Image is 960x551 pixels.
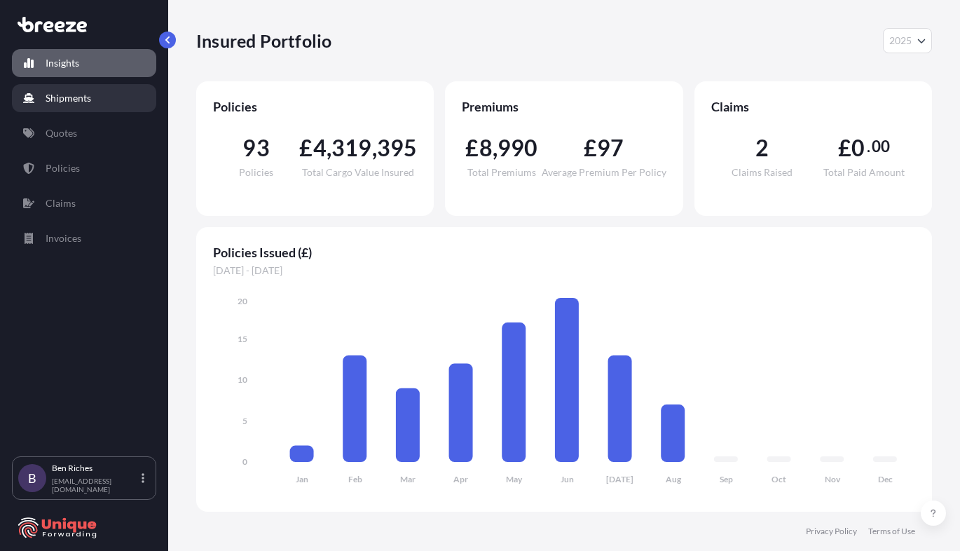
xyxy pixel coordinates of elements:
[242,456,247,467] tspan: 0
[46,161,80,175] p: Policies
[720,474,733,484] tspan: Sep
[52,463,139,474] p: Ben Riches
[348,474,362,484] tspan: Feb
[823,168,905,177] span: Total Paid Amount
[327,137,331,159] span: ,
[479,137,493,159] span: 8
[838,137,851,159] span: £
[825,474,841,484] tspan: Nov
[18,517,98,539] img: organization-logo
[889,34,912,48] span: 2025
[12,49,156,77] a: Insights
[561,474,574,484] tspan: Jun
[299,137,313,159] span: £
[46,126,77,140] p: Quotes
[213,244,915,261] span: Policies Issued (£)
[331,137,372,159] span: 319
[732,168,793,177] span: Claims Raised
[12,189,156,217] a: Claims
[606,474,633,484] tspan: [DATE]
[465,137,479,159] span: £
[400,474,416,484] tspan: Mar
[12,224,156,252] a: Invoices
[46,231,81,245] p: Invoices
[238,334,247,344] tspan: 15
[242,137,269,159] span: 93
[377,137,418,159] span: 395
[597,137,624,159] span: 97
[28,471,36,485] span: B
[242,416,247,426] tspan: 5
[313,137,327,159] span: 4
[239,168,273,177] span: Policies
[453,474,468,484] tspan: Apr
[867,141,870,152] span: .
[296,474,308,484] tspan: Jan
[467,168,536,177] span: Total Premiums
[52,477,139,494] p: [EMAIL_ADDRESS][DOMAIN_NAME]
[883,28,932,53] button: Year Selector
[213,264,915,278] span: [DATE] - [DATE]
[238,296,247,306] tspan: 20
[213,98,417,115] span: Policies
[755,137,769,159] span: 2
[238,374,247,385] tspan: 10
[772,474,786,484] tspan: Oct
[542,168,666,177] span: Average Premium Per Policy
[806,526,857,537] a: Privacy Policy
[666,474,682,484] tspan: Aug
[851,137,865,159] span: 0
[46,56,79,70] p: Insights
[12,84,156,112] a: Shipments
[12,119,156,147] a: Quotes
[196,29,331,52] p: Insured Portfolio
[12,154,156,182] a: Policies
[872,141,890,152] span: 00
[372,137,377,159] span: ,
[878,474,893,484] tspan: Dec
[46,196,76,210] p: Claims
[498,137,538,159] span: 990
[46,91,91,105] p: Shipments
[302,168,414,177] span: Total Cargo Value Insured
[462,98,666,115] span: Premiums
[868,526,915,537] a: Terms of Use
[493,137,498,159] span: ,
[711,98,915,115] span: Claims
[584,137,597,159] span: £
[506,474,523,484] tspan: May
